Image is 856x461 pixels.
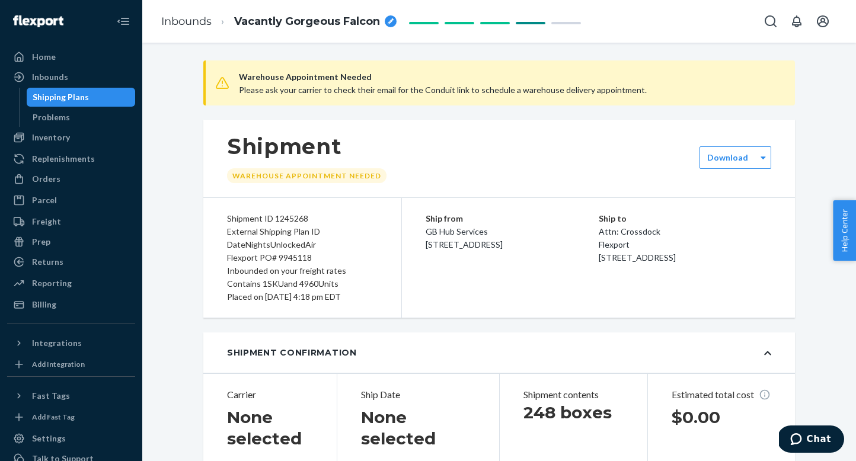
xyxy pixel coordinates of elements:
a: Inbounds [161,15,212,28]
div: Inbounds [32,71,68,83]
a: Problems [27,108,136,127]
p: Shipment contents [523,388,624,402]
iframe: Opens a widget where you can chat to one of our agents [779,425,844,455]
img: Flexport logo [13,15,63,27]
span: Vacantly Gorgeous Falcon [234,14,380,30]
p: Carrier [227,388,313,402]
button: Close Navigation [111,9,135,33]
button: Fast Tags [7,386,135,405]
div: Orders [32,173,60,185]
a: Orders [7,169,135,188]
h1: None selected [227,406,313,449]
div: Shipment ID 1245268 [227,212,378,225]
a: Inventory [7,128,135,147]
p: Ship from [426,212,599,225]
div: Prep [32,236,50,248]
div: Billing [32,299,56,310]
div: Add Integration [32,359,85,369]
span: Please ask your carrier to check their email for the Conduit link to schedule a warehouse deliver... [239,85,647,95]
div: Placed on [DATE] 4:18 pm EDT [227,290,378,303]
p: Ship Date [361,388,475,402]
button: Open notifications [785,9,809,33]
div: Inventory [32,132,70,143]
a: Shipping Plans [27,88,136,107]
p: Estimated total cost [672,388,772,402]
div: Reporting [32,277,72,289]
a: Add Integration [7,357,135,372]
button: Open Search Box [759,9,782,33]
span: GB Hub Services [STREET_ADDRESS] [426,226,503,249]
div: Home [32,51,56,63]
div: Parcel [32,194,57,206]
div: Warehouse Appointment Needed [227,168,387,183]
div: Shipping Plans [33,91,89,103]
div: Add Fast Tag [32,412,75,422]
a: Billing [7,295,135,314]
label: Download [707,152,748,164]
div: Contains 1 SKU and 4960 Units [227,277,378,290]
div: External Shipping Plan ID DateNightsUnlockedAir [227,225,378,251]
span: [STREET_ADDRESS] [599,252,676,262]
a: Returns [7,252,135,271]
p: Ship to [599,212,772,225]
div: Integrations [32,337,82,349]
a: Prep [7,232,135,251]
button: Help Center [833,200,856,261]
span: Warehouse Appointment Needed [239,70,781,84]
ol: breadcrumbs [152,4,406,39]
button: Open account menu [811,9,835,33]
div: Replenishments [32,153,95,165]
h1: Shipment [227,134,387,159]
h1: $0.00 [672,406,772,428]
button: Integrations [7,334,135,353]
a: Add Fast Tag [7,410,135,424]
div: Fast Tags [32,390,70,402]
a: Replenishments [7,149,135,168]
a: Home [7,47,135,66]
div: Flexport PO# 9945118 [227,251,378,264]
div: Shipment Confirmation [227,347,357,358]
div: Freight [32,216,61,228]
div: Settings [32,433,66,444]
h1: None selected [361,406,475,449]
h1: 248 boxes [523,402,624,423]
a: Settings [7,429,135,448]
a: Inbounds [7,68,135,87]
div: Returns [32,256,63,268]
a: Reporting [7,274,135,293]
a: Freight [7,212,135,231]
div: Inbounded on your freight rates [227,264,378,277]
a: Parcel [7,191,135,210]
p: Attn: Crossdock [599,225,772,238]
p: Flexport [599,238,772,251]
div: Problems [33,111,70,123]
